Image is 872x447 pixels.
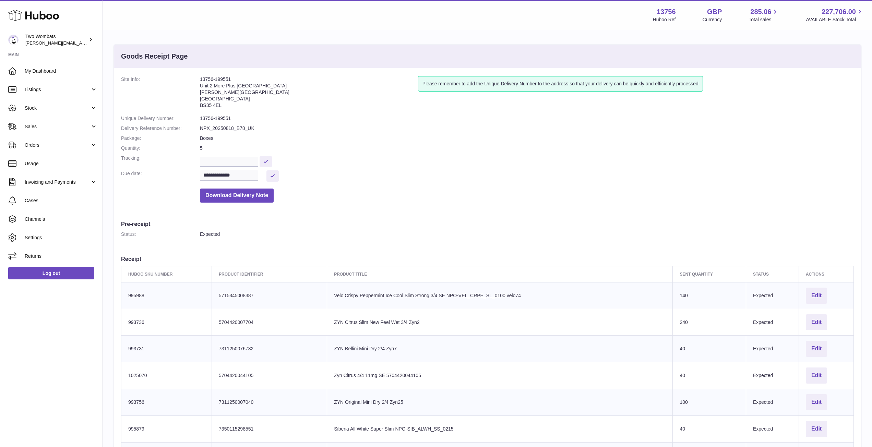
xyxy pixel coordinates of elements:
[200,135,854,142] dd: Boxes
[200,189,274,203] button: Download Delivery Note
[8,267,94,279] a: Log out
[121,52,188,61] h3: Goods Receipt Page
[746,389,799,416] td: Expected
[212,282,327,309] td: 5715345008387
[806,16,864,23] span: AVAILABLE Stock Total
[806,367,827,384] button: Edit
[327,282,673,309] td: Velo Crispy Peppermint Ice Cool Slim Strong 3/4 SE NPO-VEL_CRPE_SL_0100 velo74
[121,266,212,282] th: Huboo SKU Number
[673,415,746,442] td: 40
[212,309,327,336] td: 5704420007704
[200,231,854,238] dd: Expected
[121,220,854,228] h3: Pre-receipt
[327,336,673,362] td: ZYN Bellini Mini Dry 2/4 Zyn7
[327,389,673,416] td: ZYN Original Mini Dry 2/4 Zyn25
[673,309,746,336] td: 240
[327,415,673,442] td: Siberia All White Super Slim NPO-SIB_ALWH_SS_0215
[121,389,212,416] td: 993756
[418,76,703,92] div: Please remember to add the Unique Delivery Number to the address so that your delivery can be qui...
[703,16,722,23] div: Currency
[121,76,200,112] dt: Site Info:
[799,266,853,282] th: Actions
[806,314,827,330] button: Edit
[121,145,200,152] dt: Quantity:
[746,309,799,336] td: Expected
[806,7,864,23] a: 227,706.00 AVAILABLE Stock Total
[25,33,87,46] div: Two Wombats
[25,40,174,46] span: [PERSON_NAME][EMAIL_ADDRESS][PERSON_NAME][DOMAIN_NAME]
[25,123,90,130] span: Sales
[121,125,200,132] dt: Delivery Reference Number:
[121,255,854,263] h3: Receipt
[749,7,779,23] a: 285.06 Total sales
[673,362,746,389] td: 40
[200,115,854,122] dd: 13756-199551
[8,35,19,45] img: philip.carroll@twowombats.com
[212,266,327,282] th: Product Identifier
[121,336,212,362] td: 993731
[653,16,676,23] div: Huboo Ref
[200,76,418,112] address: 13756-199551 Unit 2 More Plus [GEOGRAPHIC_DATA] [PERSON_NAME][GEOGRAPHIC_DATA] [GEOGRAPHIC_DATA] ...
[673,389,746,416] td: 100
[25,197,97,204] span: Cases
[25,253,97,259] span: Returns
[657,7,676,16] strong: 13756
[327,266,673,282] th: Product title
[121,155,200,167] dt: Tracking:
[121,231,200,238] dt: Status:
[749,16,779,23] span: Total sales
[25,86,90,93] span: Listings
[25,160,97,167] span: Usage
[673,336,746,362] td: 40
[806,421,827,437] button: Edit
[806,394,827,410] button: Edit
[673,282,746,309] td: 140
[746,282,799,309] td: Expected
[121,115,200,122] dt: Unique Delivery Number:
[25,179,90,185] span: Invoicing and Payments
[746,336,799,362] td: Expected
[327,362,673,389] td: Zyn Citrus 4/4 11mg SE 5704420044105
[673,266,746,282] th: Sent Quantity
[121,135,200,142] dt: Package:
[707,7,722,16] strong: GBP
[121,282,212,309] td: 995988
[327,309,673,336] td: ZYN Citrus Slim New Feel Wet 3/4 Zyn2
[25,234,97,241] span: Settings
[25,105,90,111] span: Stock
[25,142,90,148] span: Orders
[746,266,799,282] th: Status
[121,415,212,442] td: 995879
[121,309,212,336] td: 993736
[212,362,327,389] td: 5704420044105
[25,216,97,222] span: Channels
[212,389,327,416] td: 7311250007040
[25,68,97,74] span: My Dashboard
[200,145,854,152] dd: 5
[746,415,799,442] td: Expected
[212,415,327,442] td: 7350115298551
[746,362,799,389] td: Expected
[750,7,771,16] span: 285.06
[212,336,327,362] td: 7311250076732
[806,288,827,304] button: Edit
[121,362,212,389] td: 1025070
[822,7,856,16] span: 227,706.00
[806,341,827,357] button: Edit
[200,125,854,132] dd: NPX_20250818_B78_UK
[121,170,200,182] dt: Due date:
